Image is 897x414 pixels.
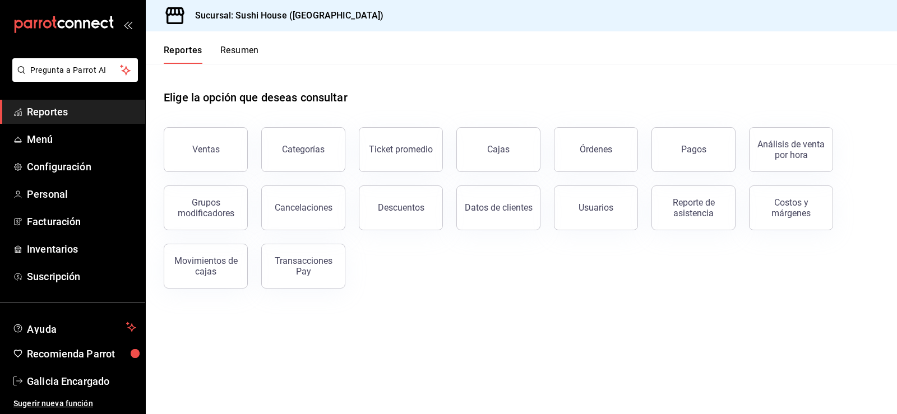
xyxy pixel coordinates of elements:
[456,185,540,230] button: Datos de clientes
[123,20,132,29] button: open_drawer_menu
[554,185,638,230] button: Usuarios
[164,89,348,106] h1: Elige la opción que deseas consultar
[164,185,248,230] button: Grupos modificadores
[261,127,345,172] button: Categorías
[659,197,728,218] div: Reporte de asistencia
[12,58,138,82] button: Pregunta a Parrot AI
[269,255,338,277] div: Transacciones Pay
[749,185,833,230] button: Costos y márgenes
[220,45,259,64] button: Resumen
[171,255,241,277] div: Movimientos de cajas
[27,187,136,202] span: Personal
[681,144,706,155] div: Pagos
[27,132,136,147] span: Menú
[27,320,122,334] span: Ayuda
[465,202,533,213] div: Datos de clientes
[192,144,220,155] div: Ventas
[359,127,443,172] button: Ticket promedio
[261,185,345,230] button: Cancelaciones
[27,269,136,284] span: Suscripción
[579,202,613,213] div: Usuarios
[487,143,510,156] div: Cajas
[261,244,345,289] button: Transacciones Pay
[282,144,325,155] div: Categorías
[171,197,241,218] div: Grupos modificadores
[580,144,612,155] div: Órdenes
[13,398,136,410] span: Sugerir nueva función
[378,202,424,213] div: Descuentos
[27,214,136,229] span: Facturación
[456,127,540,172] a: Cajas
[30,64,121,76] span: Pregunta a Parrot AI
[27,104,136,119] span: Reportes
[359,185,443,230] button: Descuentos
[651,127,736,172] button: Pagos
[164,45,259,64] div: navigation tabs
[651,185,736,230] button: Reporte de asistencia
[27,241,136,257] span: Inventarios
[756,197,826,218] div: Costos y márgenes
[8,72,138,84] a: Pregunta a Parrot AI
[164,127,248,172] button: Ventas
[186,9,383,22] h3: Sucursal: Sushi House ([GEOGRAPHIC_DATA])
[749,127,833,172] button: Análisis de venta por hora
[164,244,248,289] button: Movimientos de cajas
[27,374,136,389] span: Galicia Encargado
[27,346,136,361] span: Recomienda Parrot
[164,45,202,64] button: Reportes
[756,139,826,160] div: Análisis de venta por hora
[369,144,433,155] div: Ticket promedio
[554,127,638,172] button: Órdenes
[275,202,332,213] div: Cancelaciones
[27,159,136,174] span: Configuración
